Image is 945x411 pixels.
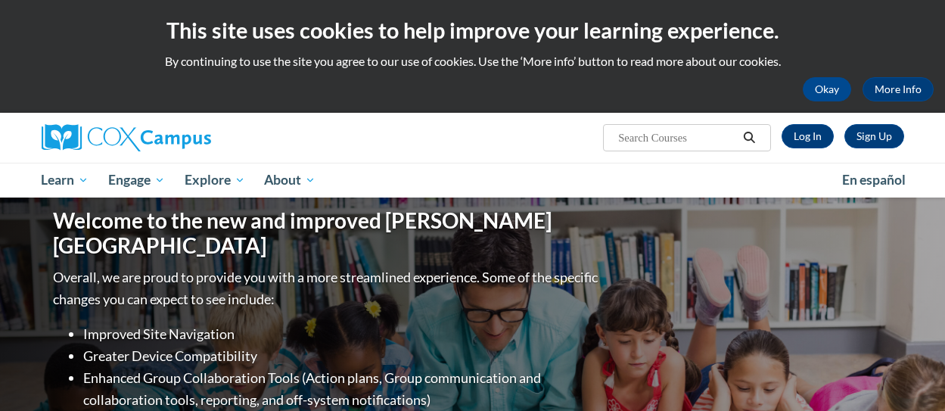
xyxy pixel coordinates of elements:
[185,171,245,189] span: Explore
[863,77,934,101] a: More Info
[254,163,325,198] a: About
[53,266,602,310] p: Overall, we are proud to provide you with a more streamlined experience. Some of the specific cha...
[83,367,602,411] li: Enhanced Group Collaboration Tools (Action plans, Group communication and collaboration tools, re...
[11,15,934,45] h2: This site uses cookies to help improve your learning experience.
[11,53,934,70] p: By continuing to use the site you agree to our use of cookies. Use the ‘More info’ button to read...
[803,77,851,101] button: Okay
[42,124,314,151] a: Cox Campus
[53,208,602,259] h1: Welcome to the new and improved [PERSON_NAME][GEOGRAPHIC_DATA]
[842,172,906,188] span: En español
[83,323,602,345] li: Improved Site Navigation
[782,124,834,148] a: Log In
[175,163,255,198] a: Explore
[41,171,89,189] span: Learn
[83,345,602,367] li: Greater Device Compatibility
[617,129,738,147] input: Search Courses
[42,124,211,151] img: Cox Campus
[264,171,316,189] span: About
[30,163,915,198] div: Main menu
[108,171,165,189] span: Engage
[738,129,760,147] button: Search
[844,124,904,148] a: Register
[32,163,99,198] a: Learn
[98,163,175,198] a: Engage
[832,164,915,196] a: En español
[884,350,933,399] iframe: Button to launch messaging window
